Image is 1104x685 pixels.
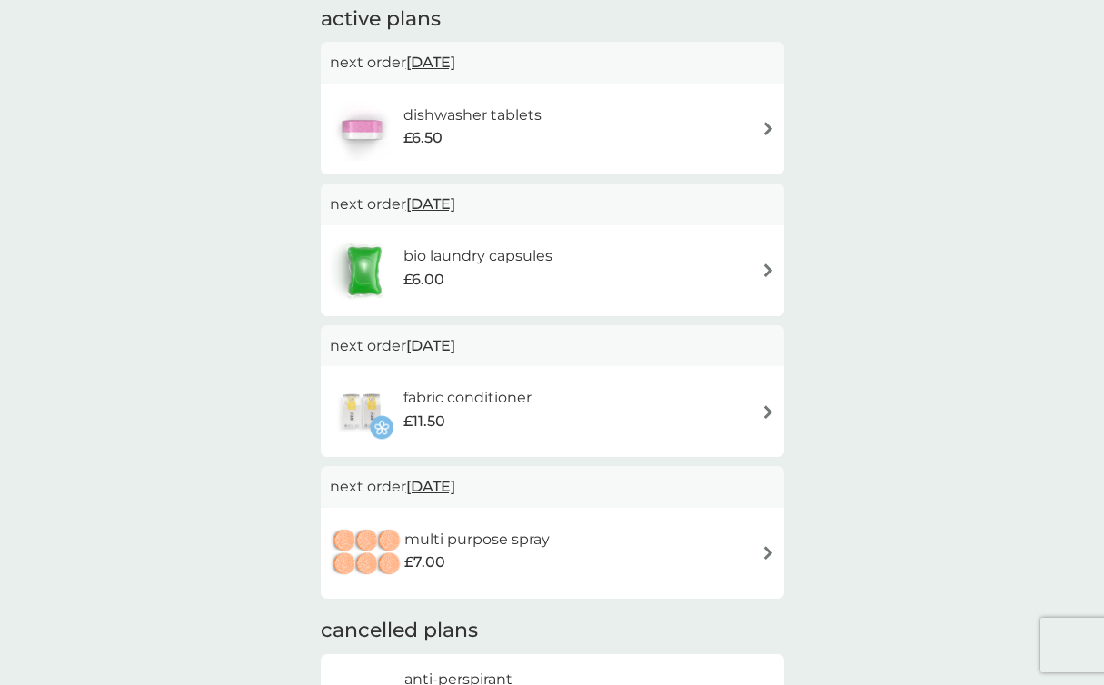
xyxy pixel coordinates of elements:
[321,617,784,645] h2: cancelled plans
[330,239,399,303] img: bio laundry capsules
[761,405,775,419] img: arrow right
[761,546,775,560] img: arrow right
[330,475,775,499] p: next order
[406,186,455,222] span: [DATE]
[403,410,445,433] span: £11.50
[406,328,455,363] span: [DATE]
[403,126,443,150] span: £6.50
[330,193,775,216] p: next order
[330,380,393,443] img: fabric conditioner
[406,45,455,80] span: [DATE]
[330,97,393,161] img: dishwasher tablets
[330,521,404,585] img: multi purpose spray
[404,528,550,551] h6: multi purpose spray
[406,469,455,504] span: [DATE]
[761,122,775,135] img: arrow right
[403,104,542,127] h6: dishwasher tablets
[330,334,775,358] p: next order
[403,244,552,268] h6: bio laundry capsules
[761,263,775,277] img: arrow right
[321,5,784,34] h2: active plans
[404,551,445,574] span: £7.00
[403,268,444,292] span: £6.00
[403,386,532,410] h6: fabric conditioner
[330,51,775,74] p: next order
